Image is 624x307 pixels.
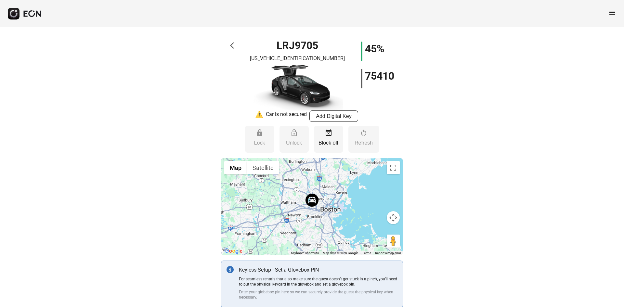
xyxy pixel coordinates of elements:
span: menu [608,9,616,17]
p: Enter your globebox pin here so we can securely provide the guest the physical key when necessary. [239,289,397,300]
button: Show street map [224,161,247,174]
img: Google [223,247,244,255]
h1: 45% [365,45,384,53]
p: For seamless rentals that also make sure the guest doesn’t get stuck in a pinch, you’ll need to p... [239,276,397,287]
div: ⚠️ [255,110,263,122]
a: Report a map error [375,251,401,255]
button: Toggle fullscreen view [387,161,400,174]
button: Block off [314,126,343,153]
span: Map data ©2025 Google [323,251,358,255]
p: Keyless Setup - Set a Glovebox PIN [239,266,397,274]
p: [US_VEHICLE_IDENTIFICATION_NUMBER] [250,55,345,62]
button: Map camera controls [387,211,400,224]
button: Show satellite imagery [247,161,279,174]
span: event_busy [325,129,332,137]
button: Drag Pegman onto the map to open Street View [387,235,400,248]
button: Keyboard shortcuts [291,251,319,255]
button: Add Digital Key [309,110,358,122]
h1: 75410 [365,72,394,80]
a: Open this area in Google Maps (opens a new window) [223,247,244,255]
span: arrow_back_ios [230,42,238,49]
img: car [252,65,343,110]
a: Terms (opens in new tab) [362,251,371,255]
img: info [227,266,234,273]
p: Block off [317,139,340,147]
div: Car is not secured [266,110,307,122]
h1: LRJ9705 [277,42,318,49]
